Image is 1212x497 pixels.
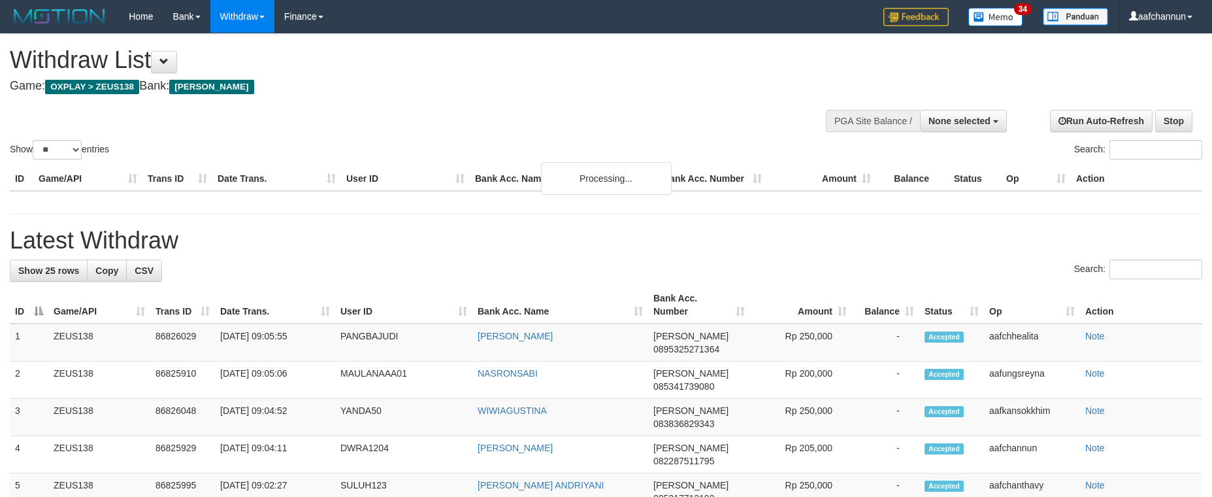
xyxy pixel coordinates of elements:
th: Game/API [33,167,142,191]
td: aafchhealita [984,324,1080,362]
a: Stop [1155,110,1192,132]
td: 86826048 [150,399,215,436]
th: ID [10,167,33,191]
th: Op: activate to sort column ascending [984,286,1080,324]
th: Date Trans.: activate to sort column ascending [215,286,335,324]
select: Showentries [33,140,82,160]
td: 86825910 [150,362,215,399]
th: User ID: activate to sort column ascending [335,286,472,324]
div: Processing... [541,162,672,195]
td: Rp 250,000 [750,399,852,436]
td: ZEUS138 [48,436,150,473]
td: YANDA50 [335,399,472,436]
label: Search: [1074,260,1202,279]
td: aafkansokkhim [984,399,1080,436]
span: [PERSON_NAME] [169,80,254,94]
th: ID: activate to sort column descending [10,286,48,324]
img: Button%20Memo.svg [968,8,1023,26]
td: PANGBAJUDI [335,324,472,362]
td: 3 [10,399,48,436]
img: panduan.png [1043,8,1108,26]
span: Copy 082287511795 to clipboard [653,456,714,466]
a: Note [1085,331,1105,341]
h1: Latest Withdraw [10,228,1202,254]
a: Note [1085,443,1105,453]
td: DWRA1204 [335,436,472,473]
label: Search: [1074,140,1202,160]
a: [PERSON_NAME] ANDRIYANI [478,480,604,490]
span: Accepted [925,332,964,343]
td: ZEUS138 [48,362,150,399]
span: CSV [135,266,154,276]
td: 4 [10,436,48,473]
th: Trans ID [142,167,212,191]
span: Accepted [925,406,964,417]
span: Accepted [925,481,964,492]
th: Amount: activate to sort column ascending [750,286,852,324]
th: Action [1071,167,1202,191]
td: Rp 200,000 [750,362,852,399]
td: [DATE] 09:05:55 [215,324,335,362]
a: WIWIAGUSTINA [478,405,547,416]
a: NASRONSABI [478,368,538,379]
a: Note [1085,480,1105,490]
td: 86825929 [150,436,215,473]
a: [PERSON_NAME] [478,443,553,453]
td: - [852,324,919,362]
td: aafchannun [984,436,1080,473]
label: Show entries [10,140,109,160]
span: [PERSON_NAME] [653,480,729,490]
th: User ID [341,167,470,191]
span: Copy 083836829343 to clipboard [653,419,714,429]
th: Game/API: activate to sort column ascending [48,286,150,324]
img: MOTION_logo.png [10,7,109,26]
span: None selected [928,116,991,126]
a: CSV [126,260,162,282]
a: Copy [87,260,127,282]
td: Rp 205,000 [750,436,852,473]
th: Bank Acc. Name: activate to sort column ascending [472,286,648,324]
span: 34 [1014,3,1032,15]
th: Trans ID: activate to sort column ascending [150,286,215,324]
a: Run Auto-Refresh [1050,110,1153,132]
h1: Withdraw List [10,47,795,73]
th: Status [949,167,1001,191]
td: aafungsreyna [984,362,1080,399]
th: Status: activate to sort column ascending [919,286,984,324]
th: Op [1001,167,1071,191]
span: [PERSON_NAME] [653,405,729,416]
span: Copy [95,266,118,276]
th: Balance [876,167,949,191]
input: Search: [1109,140,1202,160]
td: [DATE] 09:05:06 [215,362,335,399]
span: [PERSON_NAME] [653,368,729,379]
td: [DATE] 09:04:52 [215,399,335,436]
a: Note [1085,368,1105,379]
span: [PERSON_NAME] [653,443,729,453]
th: Bank Acc. Number [658,167,767,191]
td: ZEUS138 [48,399,150,436]
td: - [852,436,919,473]
span: Accepted [925,369,964,380]
td: 86826029 [150,324,215,362]
span: OXPLAY > ZEUS138 [45,80,139,94]
a: Show 25 rows [10,260,88,282]
td: ZEUS138 [48,324,150,362]
h4: Game: Bank: [10,80,795,93]
td: 1 [10,324,48,362]
th: Date Trans. [212,167,341,191]
td: - [852,399,919,436]
th: Bank Acc. Number: activate to sort column ascending [648,286,750,324]
span: [PERSON_NAME] [653,331,729,341]
input: Search: [1109,260,1202,279]
td: - [852,362,919,399]
button: None selected [920,110,1007,132]
a: Note [1085,405,1105,416]
th: Action [1080,286,1202,324]
th: Amount [767,167,876,191]
td: 2 [10,362,48,399]
div: PGA Site Balance / [826,110,920,132]
span: Accepted [925,443,964,454]
th: Balance: activate to sort column ascending [852,286,919,324]
span: Show 25 rows [18,266,79,276]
